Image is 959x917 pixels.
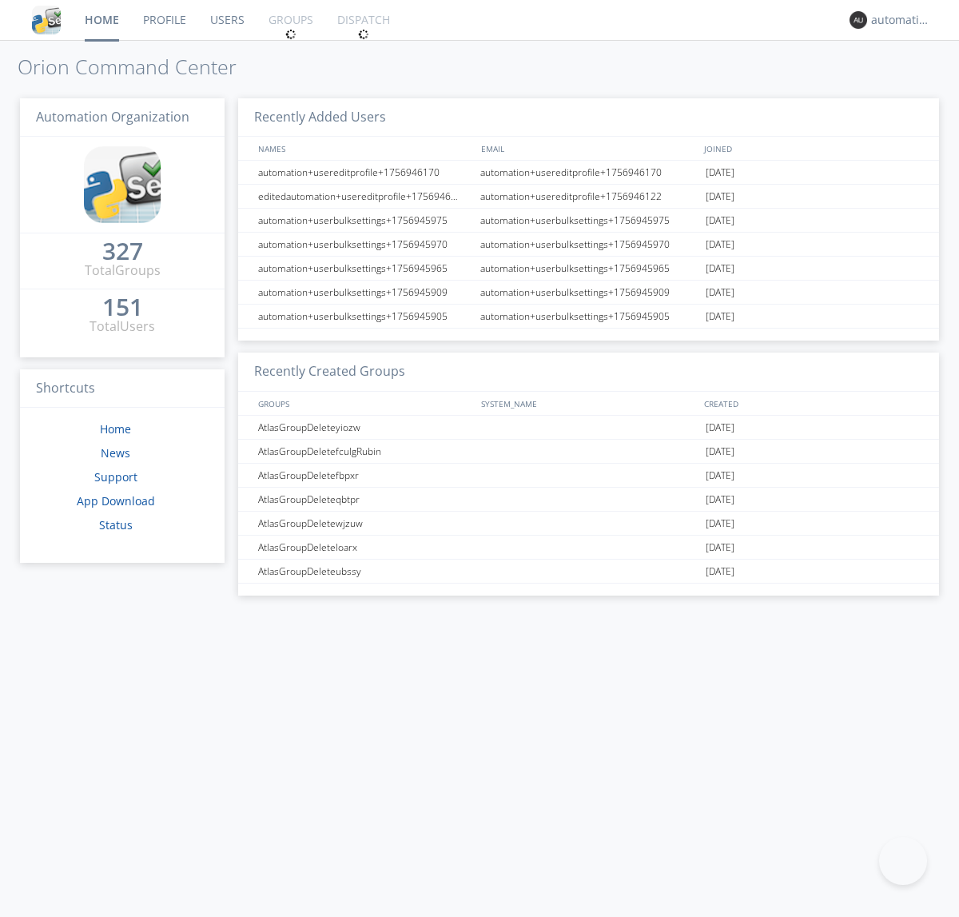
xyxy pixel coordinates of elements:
[84,146,161,223] img: cddb5a64eb264b2086981ab96f4c1ba7
[477,137,700,160] div: EMAIL
[285,29,296,40] img: spin.svg
[477,392,700,415] div: SYSTEM_NAME
[706,161,734,185] span: [DATE]
[238,353,939,392] h3: Recently Created Groups
[706,512,734,536] span: [DATE]
[238,161,939,185] a: automation+usereditprofile+1756946170automation+usereditprofile+1756946170[DATE]
[238,536,939,560] a: AtlasGroupDeleteloarx[DATE]
[871,12,931,28] div: automation+atlas0003
[254,137,473,160] div: NAMES
[706,185,734,209] span: [DATE]
[238,464,939,488] a: AtlasGroupDeletefbpxr[DATE]
[102,243,143,261] a: 327
[20,369,225,409] h3: Shortcuts
[254,185,476,208] div: editedautomation+usereditprofile+1756946122
[706,416,734,440] span: [DATE]
[706,464,734,488] span: [DATE]
[476,257,702,280] div: automation+userbulksettings+1756945965
[254,281,476,304] div: automation+userbulksettings+1756945909
[77,493,155,508] a: App Download
[238,512,939,536] a: AtlasGroupDeletewjzuw[DATE]
[238,560,939,584] a: AtlasGroupDeleteubssy[DATE]
[254,392,473,415] div: GROUPS
[254,305,476,328] div: automation+userbulksettings+1756945905
[254,560,476,583] div: AtlasGroupDeleteubssy
[99,517,133,532] a: Status
[254,233,476,256] div: automation+userbulksettings+1756945970
[254,464,476,487] div: AtlasGroupDeletefbpxr
[238,488,939,512] a: AtlasGroupDeleteqbtpr[DATE]
[850,11,867,29] img: 373638.png
[101,445,130,460] a: News
[700,137,924,160] div: JOINED
[238,281,939,305] a: automation+userbulksettings+1756945909automation+userbulksettings+1756945909[DATE]
[102,299,143,317] a: 151
[879,837,927,885] iframe: Toggle Customer Support
[476,185,702,208] div: automation+usereditprofile+1756946122
[32,6,61,34] img: cddb5a64eb264b2086981ab96f4c1ba7
[254,512,476,535] div: AtlasGroupDeletewjzuw
[94,469,137,484] a: Support
[238,416,939,440] a: AtlasGroupDeleteyiozw[DATE]
[706,281,734,305] span: [DATE]
[706,209,734,233] span: [DATE]
[706,305,734,329] span: [DATE]
[700,392,924,415] div: CREATED
[238,98,939,138] h3: Recently Added Users
[102,299,143,315] div: 151
[238,185,939,209] a: editedautomation+usereditprofile+1756946122automation+usereditprofile+1756946122[DATE]
[254,161,476,184] div: automation+usereditprofile+1756946170
[706,560,734,584] span: [DATE]
[100,421,131,437] a: Home
[238,257,939,281] a: automation+userbulksettings+1756945965automation+userbulksettings+1756945965[DATE]
[706,440,734,464] span: [DATE]
[254,416,476,439] div: AtlasGroupDeleteyiozw
[36,108,189,126] span: Automation Organization
[254,257,476,280] div: automation+userbulksettings+1756945965
[102,243,143,259] div: 327
[254,440,476,463] div: AtlasGroupDeletefculgRubin
[254,209,476,232] div: automation+userbulksettings+1756945975
[706,233,734,257] span: [DATE]
[238,440,939,464] a: AtlasGroupDeletefculgRubin[DATE]
[706,257,734,281] span: [DATE]
[706,536,734,560] span: [DATE]
[254,536,476,559] div: AtlasGroupDeleteloarx
[238,305,939,329] a: automation+userbulksettings+1756945905automation+userbulksettings+1756945905[DATE]
[238,233,939,257] a: automation+userbulksettings+1756945970automation+userbulksettings+1756945970[DATE]
[476,305,702,328] div: automation+userbulksettings+1756945905
[90,317,155,336] div: Total Users
[358,29,369,40] img: spin.svg
[476,233,702,256] div: automation+userbulksettings+1756945970
[254,488,476,511] div: AtlasGroupDeleteqbtpr
[85,261,161,280] div: Total Groups
[706,488,734,512] span: [DATE]
[238,209,939,233] a: automation+userbulksettings+1756945975automation+userbulksettings+1756945975[DATE]
[476,281,702,304] div: automation+userbulksettings+1756945909
[476,161,702,184] div: automation+usereditprofile+1756946170
[476,209,702,232] div: automation+userbulksettings+1756945975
